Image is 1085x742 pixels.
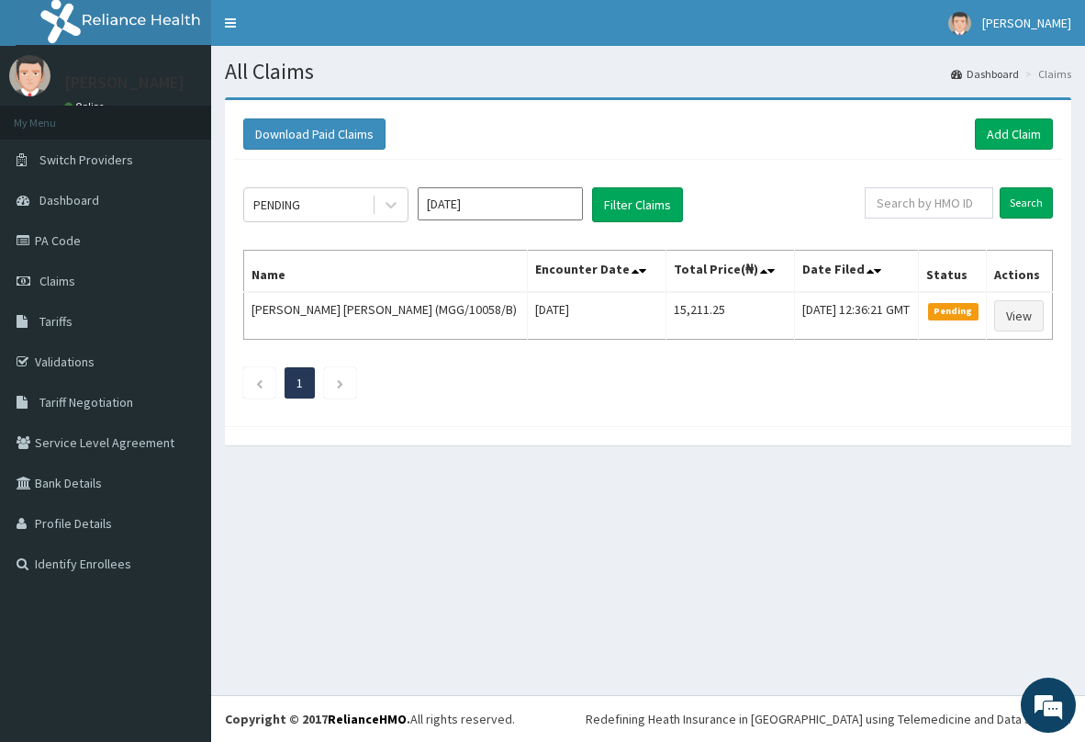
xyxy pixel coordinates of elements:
input: Search [1000,187,1053,219]
th: Total Price(₦) [666,251,794,293]
p: [PERSON_NAME] [64,74,185,91]
a: Online [64,100,108,113]
th: Encounter Date [527,251,666,293]
li: Claims [1021,66,1071,82]
span: Claims [39,273,75,289]
span: Tariff Negotiation [39,394,133,410]
span: Switch Providers [39,152,133,168]
input: Select Month and Year [418,187,583,220]
th: Name [244,251,528,293]
th: Date Filed [795,251,919,293]
a: View [994,300,1044,332]
h1: All Claims [225,60,1071,84]
td: [DATE] [527,292,666,340]
div: Redefining Heath Insurance in [GEOGRAPHIC_DATA] using Telemedicine and Data Science! [586,710,1071,728]
img: User Image [9,55,50,96]
a: Page 1 is your current page [296,375,303,391]
a: Previous page [255,375,263,391]
span: Pending [928,303,979,320]
a: Next page [336,375,344,391]
td: [DATE] 12:36:21 GMT [795,292,919,340]
footer: All rights reserved. [211,695,1085,742]
a: Add Claim [975,118,1053,150]
img: User Image [948,12,971,35]
th: Actions [987,251,1053,293]
div: PENDING [253,196,300,214]
td: 15,211.25 [666,292,794,340]
span: Dashboard [39,192,99,208]
td: [PERSON_NAME] [PERSON_NAME] (MGG/10058/B) [244,292,528,340]
input: Search by HMO ID [865,187,993,219]
th: Status [919,251,987,293]
button: Download Paid Claims [243,118,386,150]
a: RelianceHMO [328,711,407,727]
button: Filter Claims [592,187,683,222]
span: [PERSON_NAME] [982,15,1071,31]
span: Tariffs [39,313,73,330]
strong: Copyright © 2017 . [225,711,410,727]
a: Dashboard [951,66,1019,82]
